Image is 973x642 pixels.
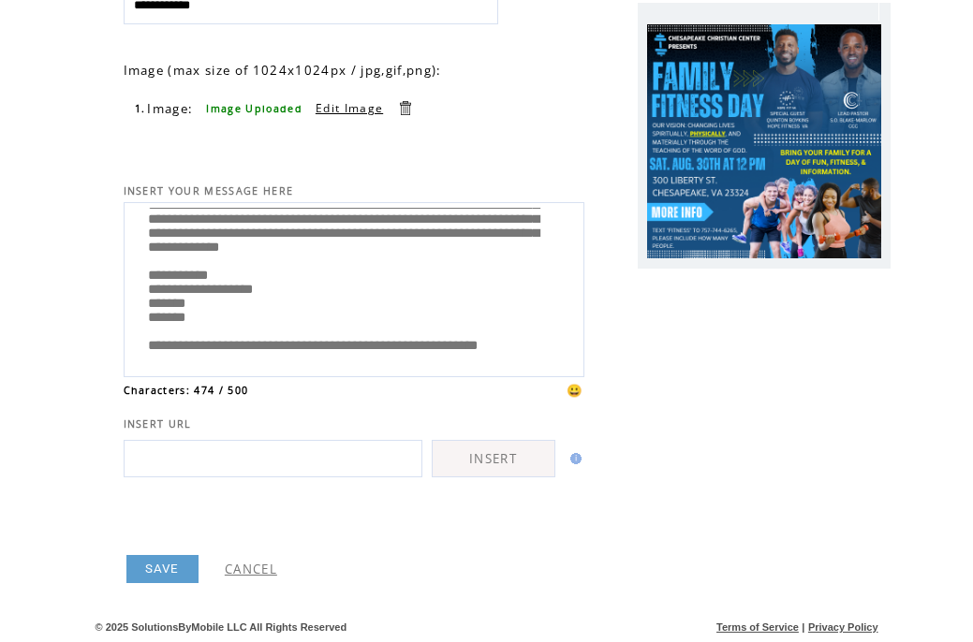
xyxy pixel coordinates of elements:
[432,440,555,477] a: INSERT
[225,561,277,577] a: CANCEL
[126,555,199,583] a: SAVE
[96,621,347,633] span: © 2025 SolutionsByMobile LLC All Rights Reserved
[396,99,414,117] a: Delete this item
[124,184,294,197] span: INSERT YOUR MESSAGE HERE
[716,621,799,633] a: Terms of Service
[124,62,442,79] span: Image (max size of 1024x1024px / jpg,gif,png):
[135,102,146,115] span: 1.
[147,100,193,117] span: Image:
[124,417,192,430] span: INSERT URL
[206,102,302,115] span: Image Uploaded
[124,384,249,397] span: Characters: 474 / 500
[565,453,582,464] img: help.gif
[316,100,383,116] a: Edit Image
[567,382,583,399] span: 😀
[802,621,804,633] span: |
[808,621,878,633] a: Privacy Policy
